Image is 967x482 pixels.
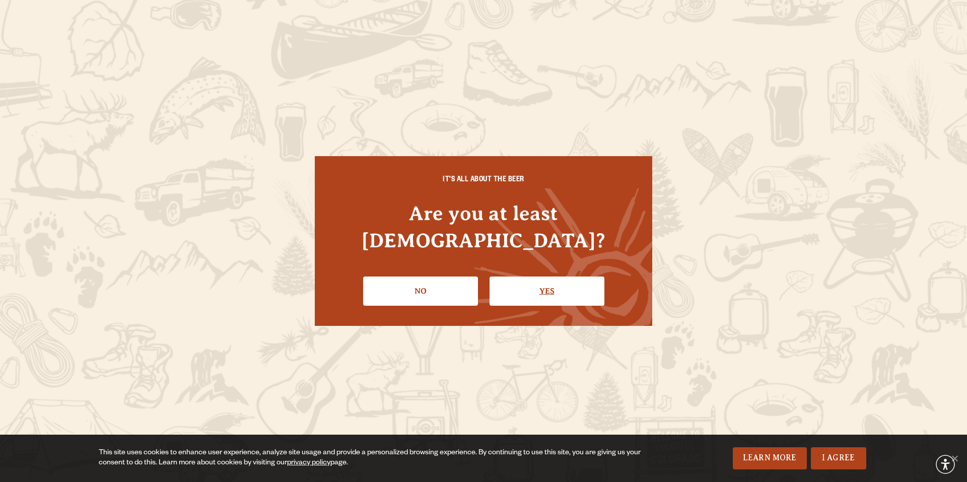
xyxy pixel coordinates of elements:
[733,447,807,469] a: Learn More
[99,448,649,468] div: This site uses cookies to enhance user experience, analyze site usage and provide a personalized ...
[335,200,632,253] h4: Are you at least [DEMOGRAPHIC_DATA]?
[287,459,330,467] a: privacy policy
[811,447,866,469] a: I Agree
[490,277,604,306] a: Confirm I'm 21 or older
[335,176,632,185] h6: IT'S ALL ABOUT THE BEER
[363,277,478,306] a: No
